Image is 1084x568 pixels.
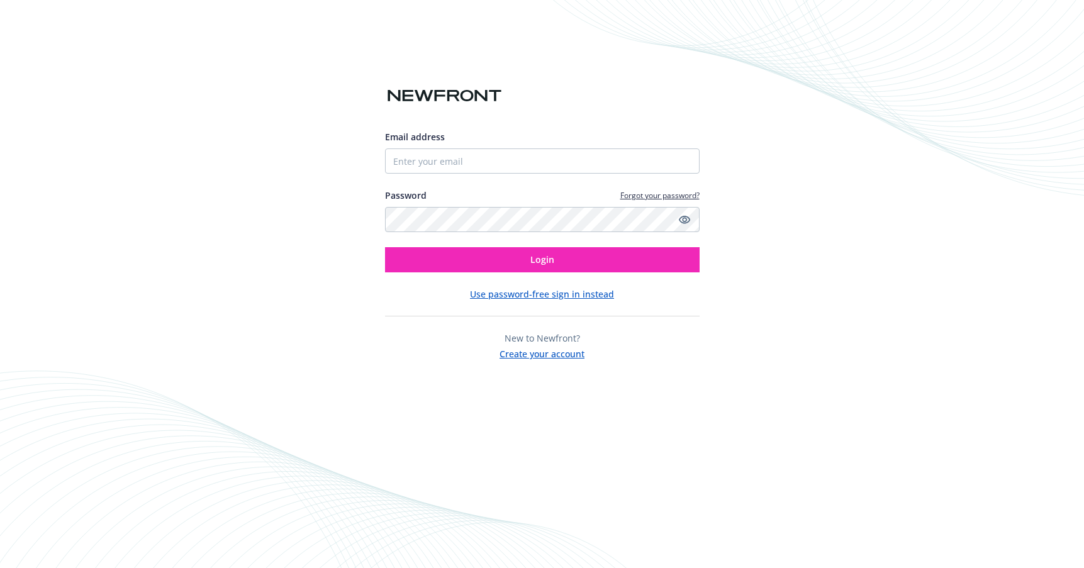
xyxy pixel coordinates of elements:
[677,212,692,227] a: Show password
[385,131,445,143] span: Email address
[385,247,700,272] button: Login
[385,189,427,202] label: Password
[385,148,700,174] input: Enter your email
[385,207,700,232] input: Enter your password
[385,85,504,107] img: Newfront logo
[500,345,584,360] button: Create your account
[505,332,580,344] span: New to Newfront?
[620,190,700,201] a: Forgot your password?
[530,253,554,265] span: Login
[470,287,614,301] button: Use password-free sign in instead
